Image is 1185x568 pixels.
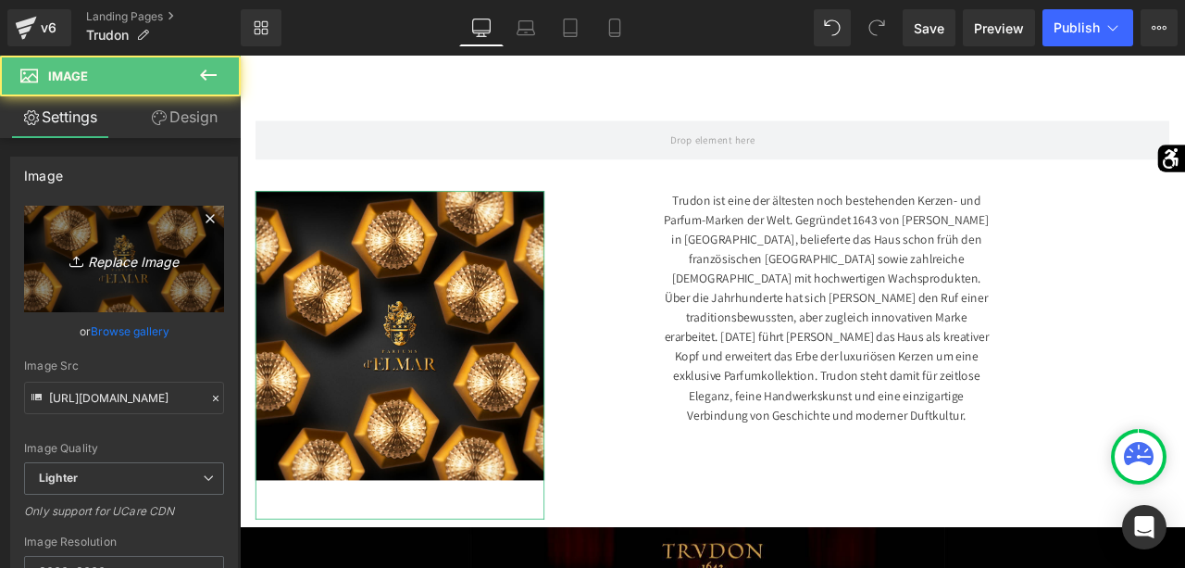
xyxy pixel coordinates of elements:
[504,9,548,46] a: Laptop
[459,9,504,46] a: Desktop
[548,9,592,46] a: Tablet
[24,322,224,341] div: or
[50,247,198,271] i: Replace Image
[24,158,63,183] div: Image
[974,19,1024,38] span: Preview
[24,442,224,455] div: Image Quality
[914,19,944,38] span: Save
[1141,9,1178,46] button: More
[241,9,281,46] a: New Library
[7,9,71,46] a: v6
[124,96,244,138] a: Design
[814,9,851,46] button: Undo
[39,471,78,485] b: Lighter
[24,360,224,372] div: Image Src
[1054,20,1100,35] span: Publish
[86,9,241,24] a: Landing Pages
[963,9,1035,46] a: Preview
[1122,505,1166,549] div: Open Intercom Messenger
[91,315,169,347] a: Browse gallery
[389,160,1102,437] div: Trudon ist eine der ältesten noch bestehenden Kerzen- und Parfum-Marken der Welt. Gegründet 1643 ...
[24,536,224,549] div: Image Resolution
[48,69,88,83] span: Image
[24,382,224,414] input: Link
[24,504,224,531] div: Only support for UCare CDN
[37,16,60,40] div: v6
[1042,9,1133,46] button: Publish
[592,9,637,46] a: Mobile
[86,28,129,43] span: Trudon
[858,9,895,46] button: Redo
